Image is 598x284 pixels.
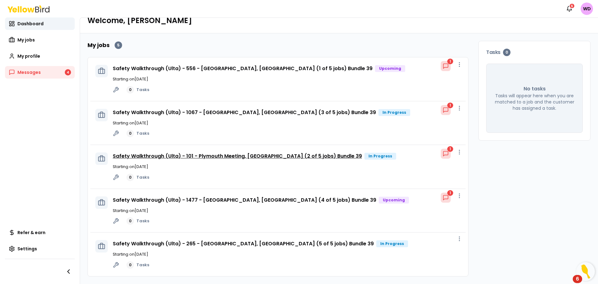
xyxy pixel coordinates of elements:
div: 5 [115,41,122,49]
a: Safety Walkthrough (Ulta) - 101 - Plymouth Meeting, [GEOGRAPHIC_DATA] (2 of 5 jobs) Bundle 39 [113,152,362,160]
p: Starting on [DATE] [113,251,461,258]
a: Safety Walkthrough (Ulta) - 1067 - [GEOGRAPHIC_DATA], [GEOGRAPHIC_DATA] (3 of 5 jobs) Bundle 39 [113,109,376,116]
span: Settings [17,246,37,252]
div: Upcoming [375,65,405,72]
span: WD [581,2,593,15]
div: 1 [447,146,453,152]
span: Refer & earn [17,229,45,236]
p: Starting on [DATE] [113,76,461,82]
div: In Progress [376,240,408,247]
a: My profile [5,50,75,62]
div: In Progress [378,109,410,116]
div: 0 [126,86,134,94]
h2: My jobs [88,41,110,50]
div: In Progress [364,153,396,160]
div: 6 [569,3,575,9]
a: Safety Walkthrough (Ulta) - 265 - [GEOGRAPHIC_DATA], [GEOGRAPHIC_DATA] (5 of 5 jobs) Bundle 39 [113,240,374,247]
p: Tasks will appear here when you are matched to a job and the customer has assigned a task. [494,93,575,111]
a: Settings [5,243,75,255]
p: Starting on [DATE] [113,164,461,170]
div: 1 [447,190,453,196]
a: 0Tasks [126,130,149,137]
div: Upcoming [379,197,409,204]
span: Dashboard [17,21,44,27]
p: Starting on [DATE] [113,208,461,214]
div: 1 [447,59,453,64]
p: No tasks [524,85,546,93]
span: My jobs [17,37,35,43]
a: My jobs [5,34,75,46]
a: Safety Walkthrough (Ulta) - 556 - [GEOGRAPHIC_DATA], [GEOGRAPHIC_DATA] (1 of 5 jobs) Bundle 39 [113,65,373,72]
div: 1 [447,103,453,108]
span: My profile [17,53,40,59]
div: 0 [126,174,134,181]
p: Starting on [DATE] [113,120,461,126]
div: 0 [126,130,134,137]
a: Messages4 [5,66,75,79]
a: Safety Walkthrough (Ulta) - 1477 - [GEOGRAPHIC_DATA], [GEOGRAPHIC_DATA] (4 of 5 jobs) Bundle 39 [113,196,376,204]
a: Dashboard [5,17,75,30]
a: Refer & earn [5,226,75,239]
span: Messages [17,69,41,75]
h3: Tasks [486,49,583,56]
a: 0Tasks [126,261,149,269]
div: 0 [126,261,134,269]
a: 0Tasks [126,86,149,94]
div: 4 [65,69,71,75]
div: 0 [503,49,510,56]
button: 6 [563,2,576,15]
div: 0 [126,217,134,225]
h1: Welcome, [PERSON_NAME] [88,16,591,26]
a: 0Tasks [126,174,149,181]
a: 0Tasks [126,217,149,225]
button: Open Resource Center, 6 new notifications [576,262,595,281]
